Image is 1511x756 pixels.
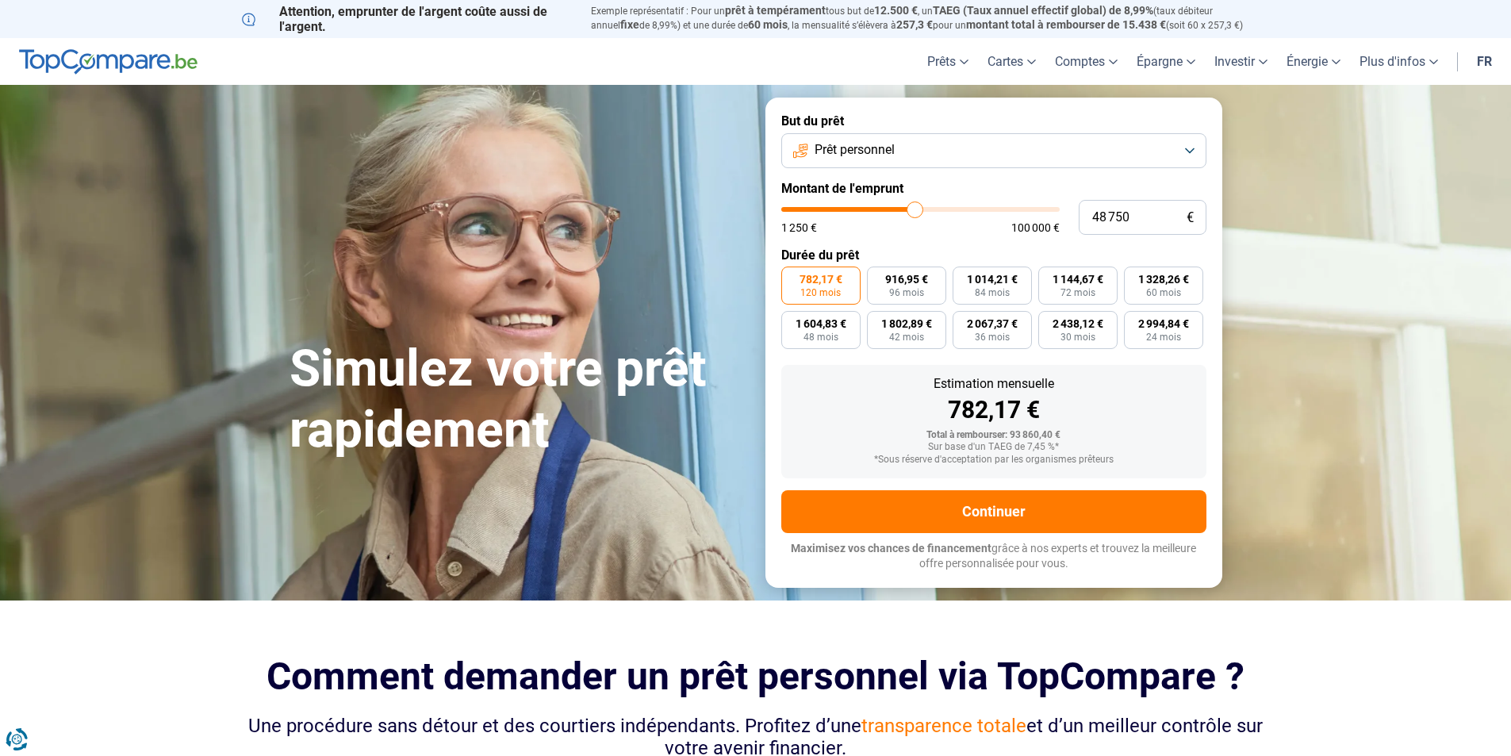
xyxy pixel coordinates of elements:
span: Maximisez vos chances de financement [791,542,991,555]
div: 782,17 € [794,398,1194,422]
p: Exemple représentatif : Pour un tous but de , un (taux débiteur annuel de 8,99%) et une durée de ... [591,4,1270,33]
span: 1 802,89 € [881,318,932,329]
span: 96 mois [889,288,924,297]
span: 916,95 € [885,274,928,285]
span: 36 mois [975,332,1010,342]
label: But du prêt [781,113,1206,129]
label: Montant de l'emprunt [781,181,1206,196]
button: Continuer [781,490,1206,533]
span: 84 mois [975,288,1010,297]
span: 100 000 € [1011,222,1060,233]
p: grâce à nos experts et trouvez la meilleure offre personnalisée pour vous. [781,541,1206,572]
span: 2 067,37 € [967,318,1018,329]
span: 48 mois [803,332,838,342]
span: 30 mois [1060,332,1095,342]
label: Durée du prêt [781,248,1206,263]
span: 782,17 € [800,274,842,285]
div: Total à rembourser: 93 860,40 € [794,430,1194,441]
button: Prêt personnel [781,133,1206,168]
span: 60 mois [1146,288,1181,297]
a: Cartes [978,38,1045,85]
span: fixe [620,18,639,31]
span: € [1187,211,1194,224]
h1: Simulez votre prêt rapidement [290,339,746,461]
span: 12.500 € [874,4,918,17]
h2: Comment demander un prêt personnel via TopCompare ? [242,654,1270,698]
span: TAEG (Taux annuel effectif global) de 8,99% [933,4,1153,17]
span: 1 250 € [781,222,817,233]
span: transparence totale [861,715,1026,737]
div: *Sous réserve d'acceptation par les organismes prêteurs [794,455,1194,466]
span: 24 mois [1146,332,1181,342]
span: 257,3 € [896,18,933,31]
span: 1 328,26 € [1138,274,1189,285]
span: 72 mois [1060,288,1095,297]
span: 42 mois [889,332,924,342]
span: 1 604,83 € [796,318,846,329]
span: 60 mois [748,18,788,31]
a: Énergie [1277,38,1350,85]
span: 120 mois [800,288,841,297]
a: Comptes [1045,38,1127,85]
span: 1 014,21 € [967,274,1018,285]
a: Épargne [1127,38,1205,85]
a: fr [1467,38,1501,85]
div: Sur base d'un TAEG de 7,45 %* [794,442,1194,453]
p: Attention, emprunter de l'argent coûte aussi de l'argent. [242,4,572,34]
img: TopCompare [19,49,198,75]
span: montant total à rembourser de 15.438 € [966,18,1166,31]
span: 1 144,67 € [1053,274,1103,285]
span: 2 994,84 € [1138,318,1189,329]
div: Estimation mensuelle [794,378,1194,390]
span: prêt à tempérament [725,4,826,17]
span: Prêt personnel [815,141,895,159]
a: Plus d'infos [1350,38,1448,85]
a: Prêts [918,38,978,85]
a: Investir [1205,38,1277,85]
span: 2 438,12 € [1053,318,1103,329]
